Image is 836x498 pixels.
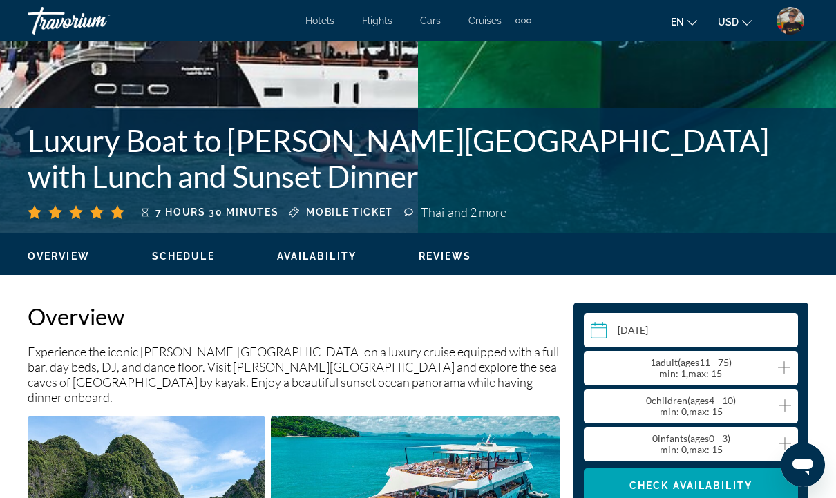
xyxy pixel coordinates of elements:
span: and 2 more [448,204,506,220]
button: User Menu [772,6,808,35]
a: Hotels [305,15,334,26]
img: User image [777,7,804,35]
span: Infants [658,432,687,444]
span: ages [690,432,709,444]
a: Cars [420,15,441,26]
button: Reviews [419,250,472,262]
span: Adult [656,356,678,368]
button: Availability [277,250,357,262]
div: : 0, : 15 [646,406,736,417]
button: Increment infants [779,434,791,454]
span: 0 [646,394,736,406]
button: Travelers: 1 adult, 0 children [584,351,798,461]
span: ( 11 - 75) [678,356,732,368]
span: Availability [277,251,357,262]
span: Reviews [419,251,472,262]
button: Increment adults [778,358,790,379]
span: ( 4 - 10) [687,394,736,406]
div: Thai [421,204,506,220]
button: Schedule [152,250,215,262]
span: Overview [28,251,90,262]
span: ages [690,394,709,406]
div: : 0, : 15 [652,444,730,455]
button: Decrement adults [591,358,603,379]
button: Decrement children [591,396,603,416]
span: ( 0 - 3) [687,432,730,444]
span: min [660,443,676,455]
span: ages [681,356,699,368]
span: Mobile ticket [306,207,393,218]
a: Travorium [28,3,166,39]
span: max [688,367,706,379]
button: Change language [671,12,697,32]
span: Children [652,394,687,406]
span: min [659,367,676,379]
h2: Overview [28,303,560,330]
button: Extra navigation items [515,10,531,32]
button: Decrement infants [591,434,603,454]
h1: Luxury Boat to [PERSON_NAME][GEOGRAPHIC_DATA] with Lunch and Sunset Dinner [28,122,808,194]
button: Overview [28,250,90,262]
span: Schedule [152,251,215,262]
span: Check Availability [629,480,752,491]
a: Flights [362,15,392,26]
button: Increment children [779,396,791,416]
span: 1 [650,356,732,368]
span: max [689,405,707,417]
span: USD [718,17,739,28]
iframe: Botón para iniciar la ventana de mensajería [781,443,825,487]
div: : 1, : 15 [650,368,732,379]
span: min [660,405,676,417]
a: Cruises [468,15,502,26]
span: max [689,443,707,455]
span: 7 hours 30 minutes [155,207,278,218]
button: Change currency [718,12,752,32]
span: 0 [652,432,730,444]
p: Experience the iconic [PERSON_NAME][GEOGRAPHIC_DATA] on a luxury cruise equipped with a full bar,... [28,344,560,405]
span: en [671,17,684,28]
